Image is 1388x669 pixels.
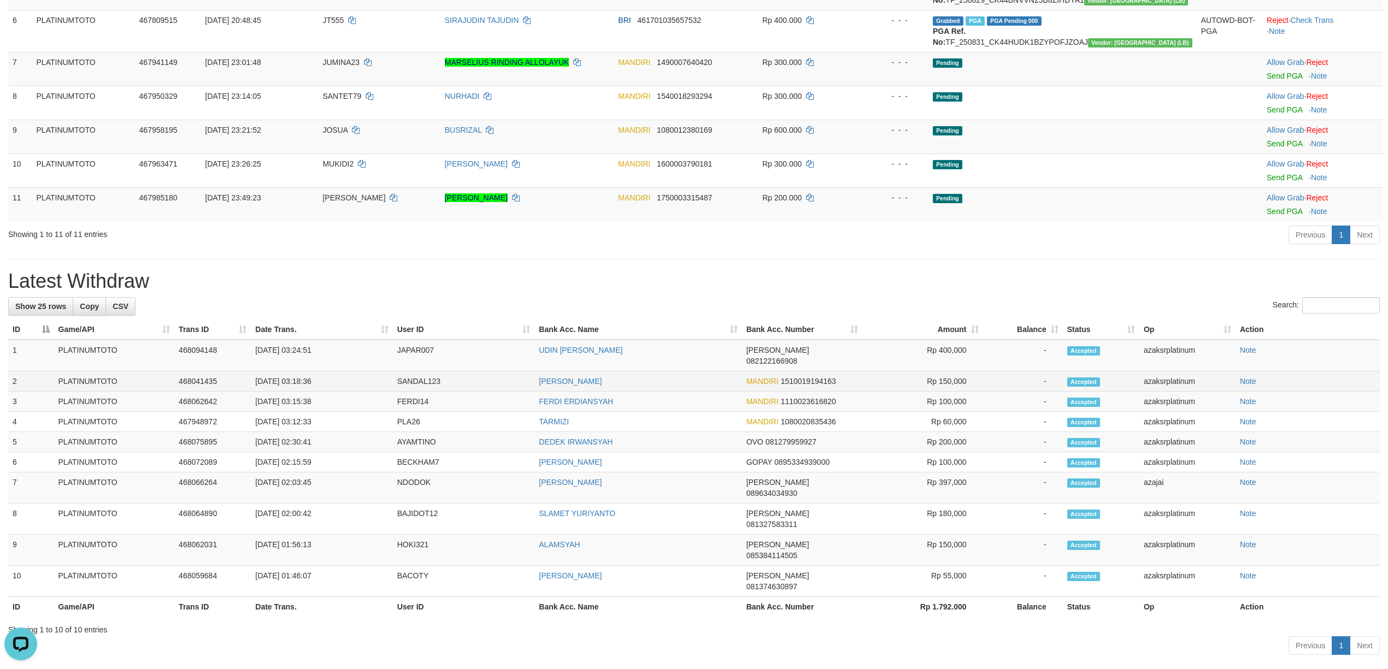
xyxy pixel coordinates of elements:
[1267,58,1304,67] a: Allow Grab
[139,58,178,67] span: 467941149
[746,551,797,560] span: Copy 085384114505 to clipboard
[539,377,602,386] a: [PERSON_NAME]
[983,597,1063,617] th: Balance
[1302,297,1380,313] input: Search:
[1067,418,1100,427] span: Accepted
[1262,187,1383,221] td: ·
[933,16,963,26] span: Grabbed
[1240,540,1256,549] a: Note
[862,472,983,504] td: Rp 397,000
[1311,139,1327,148] a: Note
[8,504,54,535] td: 8
[8,319,54,340] th: ID: activate to sort column descending
[987,16,1042,26] span: PGA Pending
[393,432,535,452] td: AYAMTINO
[139,193,178,202] span: 467985180
[251,412,392,432] td: [DATE] 03:12:33
[54,340,175,371] td: PLATINUMTOTO
[174,535,251,566] td: 468062031
[8,270,1380,292] h1: Latest Withdraw
[1267,207,1302,216] a: Send PGA
[862,392,983,412] td: Rp 100,000
[983,566,1063,597] td: -
[393,412,535,432] td: PLA26
[251,566,392,597] td: [DATE] 01:46:07
[933,194,962,203] span: Pending
[1240,509,1256,518] a: Note
[862,371,983,392] td: Rp 150,000
[1139,371,1236,392] td: azaksrplatinum
[983,319,1063,340] th: Balance: activate to sort column ascending
[1332,636,1350,655] a: 1
[1291,16,1334,25] a: Check Trans
[393,452,535,472] td: BECKHAM7
[1306,159,1328,168] a: Reject
[863,125,924,135] div: - - -
[1240,571,1256,580] a: Note
[1267,126,1306,134] span: ·
[983,472,1063,504] td: -
[539,346,622,354] a: UDIN [PERSON_NAME]
[8,392,54,412] td: 3
[781,377,836,386] span: Copy 1510019194163 to clipboard
[762,159,802,168] span: Rp 300.000
[862,319,983,340] th: Amount: activate to sort column ascending
[322,159,354,168] span: MUKIDI2
[445,92,480,100] a: NURHADI
[393,371,535,392] td: SANDAL123
[1067,478,1100,488] span: Accepted
[1197,10,1262,52] td: AUTOWD-BOT-PGA
[1139,504,1236,535] td: azaksrplatinum
[1063,597,1139,617] th: Status
[445,16,519,25] a: SIRAJUDIN TAJUDIN
[174,432,251,452] td: 468075895
[251,504,392,535] td: [DATE] 02:00:42
[618,58,650,67] span: MANDIRI
[863,158,924,169] div: - - -
[1240,458,1256,466] a: Note
[774,458,830,466] span: Copy 0895334939000 to clipboard
[393,319,535,340] th: User ID: activate to sort column ascending
[393,504,535,535] td: BAJIDOT12
[251,392,392,412] td: [DATE] 03:15:38
[781,397,836,406] span: Copy 1110023616820 to clipboard
[862,504,983,535] td: Rp 180,000
[1088,38,1192,48] span: Vendor URL: https://dashboard.q2checkout.com/secure
[174,392,251,412] td: 468062642
[1240,437,1256,446] a: Note
[1267,193,1306,202] span: ·
[539,509,615,518] a: SLAMET YURIYANTO
[863,15,924,26] div: - - -
[54,371,175,392] td: PLATINUMTOTO
[1311,173,1327,182] a: Note
[251,597,392,617] th: Date Trans.
[445,58,569,67] a: MARSELIUS RINDING ALLOLAYUK
[863,192,924,203] div: - - -
[1139,472,1236,504] td: azajai
[657,92,712,100] span: Copy 1540018293294 to clipboard
[1067,377,1100,387] span: Accepted
[1067,438,1100,447] span: Accepted
[393,597,535,617] th: User ID
[1273,297,1380,313] label: Search:
[445,193,508,202] a: [PERSON_NAME]
[1350,636,1380,655] a: Next
[8,187,32,221] td: 11
[322,16,344,25] span: JT555
[4,4,37,37] button: Open LiveChat chat widget
[54,392,175,412] td: PLATINUMTOTO
[1306,193,1328,202] a: Reject
[539,478,602,487] a: [PERSON_NAME]
[139,92,178,100] span: 467950329
[862,340,983,371] td: Rp 400,000
[1236,319,1380,340] th: Action
[174,371,251,392] td: 468041435
[8,597,54,617] th: ID
[1139,412,1236,432] td: azaksrplatinum
[746,458,772,466] span: GOPAY
[1139,392,1236,412] td: azaksrplatinum
[1240,397,1256,406] a: Note
[54,432,175,452] td: PLATINUMTOTO
[863,91,924,102] div: - - -
[8,432,54,452] td: 5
